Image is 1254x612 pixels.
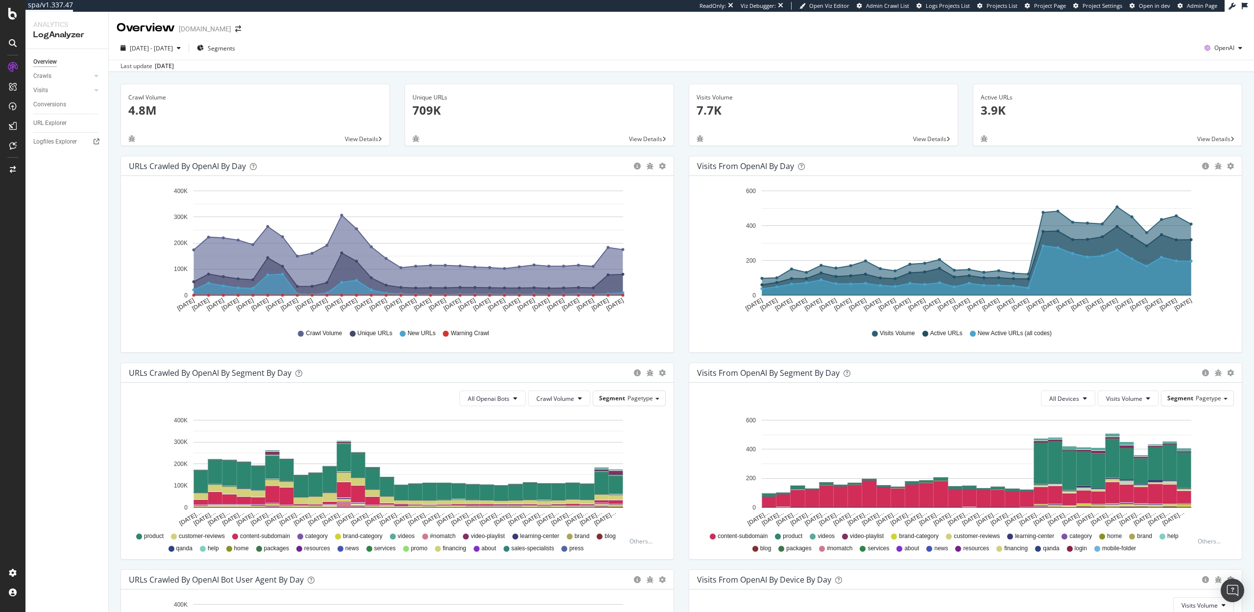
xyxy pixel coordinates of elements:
div: gear [1227,163,1234,170]
div: LogAnalyzer [33,29,100,41]
span: category [1069,532,1092,540]
text: [DATE] [1158,297,1178,312]
span: video-playlist [471,532,505,540]
div: Visits Volume [697,93,950,102]
text: [DATE] [996,297,1015,312]
span: Segments [208,44,235,52]
div: gear [659,576,666,583]
a: Logfiles Explorer [33,137,101,147]
text: 600 [746,417,756,424]
button: All Devices [1041,391,1095,406]
span: View Details [629,135,662,143]
text: [DATE] [354,297,373,312]
text: [DATE] [191,297,211,312]
span: Projects List [987,2,1017,9]
text: 400 [746,222,756,229]
text: 100K [174,266,188,273]
text: [DATE] [309,297,329,312]
button: Crawl Volume [528,391,590,406]
span: Unique URLs [358,329,392,338]
span: press [569,544,583,553]
button: All Openai Bots [459,391,526,406]
span: services [868,544,889,553]
text: 100K [174,482,188,489]
span: learning-center [520,532,559,540]
div: circle-info [1202,163,1209,170]
span: home [234,544,249,553]
text: 300K [174,214,188,220]
div: bug [1214,576,1222,583]
a: Project Page [1025,2,1066,10]
text: [DATE] [1011,297,1030,312]
a: Crawls [33,71,92,81]
span: packages [264,544,289,553]
span: View Details [913,135,946,143]
span: Warning Crawl [451,329,489,338]
div: [DOMAIN_NAME] [179,24,231,34]
p: 3.9K [981,102,1234,119]
a: Project Settings [1073,2,1122,10]
span: resources [304,544,330,553]
span: qanda [1043,544,1059,553]
div: Last update [121,62,174,71]
span: financing [1004,544,1028,553]
div: arrow-right-arrow-left [235,25,241,32]
text: [DATE] [907,297,927,312]
svg: A chart. [697,184,1234,320]
div: circle-info [1202,576,1209,583]
text: [DATE] [294,297,314,312]
div: bug [981,135,988,142]
span: services [374,544,396,553]
p: 709K [412,102,666,119]
span: resources [963,544,989,553]
text: 200 [746,475,756,482]
text: 400K [174,601,188,608]
div: ReadOnly: [699,2,726,10]
span: videos [818,532,835,540]
text: 400K [174,417,188,424]
span: [DATE] - [DATE] [130,44,173,52]
button: Visits Volume [1098,391,1158,406]
span: help [208,544,219,553]
text: [DATE] [951,297,971,312]
div: A chart. [129,414,666,528]
a: Admin Crawl List [857,2,909,10]
span: learning-center [1015,532,1054,540]
div: Overview [117,20,175,36]
text: 200K [174,461,188,467]
a: Projects List [977,2,1017,10]
div: Crawls [33,71,51,81]
text: [DATE] [1070,297,1089,312]
text: [DATE] [250,297,269,312]
div: bug [1214,369,1222,376]
div: Crawl Volume [128,93,382,102]
span: sales-specialists [511,544,554,553]
text: [DATE] [368,297,388,312]
span: help [1167,532,1179,540]
svg: A chart. [697,414,1234,528]
text: [DATE] [531,297,551,312]
div: URLs Crawled by OpenAI By Segment By Day [129,368,291,378]
span: video-playlist [850,532,884,540]
div: bug [412,135,419,142]
div: circle-info [1202,369,1209,376]
p: 4.8M [128,102,382,119]
div: circle-info [633,163,641,170]
text: [DATE] [280,297,299,312]
text: [DATE] [561,297,580,312]
text: [DATE] [1055,297,1075,312]
a: Logs Projects List [916,2,970,10]
span: Project Settings [1083,2,1122,9]
span: All Devices [1049,394,1079,403]
div: gear [1227,576,1234,583]
text: [DATE] [892,297,912,312]
span: content-subdomain [240,532,290,540]
span: Admin Crawl List [866,2,909,9]
div: bug [646,369,654,376]
span: Pagetype [627,394,653,402]
p: 7.7K [697,102,950,119]
text: 400 [746,446,756,453]
text: 0 [184,292,188,299]
text: [DATE] [1040,297,1060,312]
